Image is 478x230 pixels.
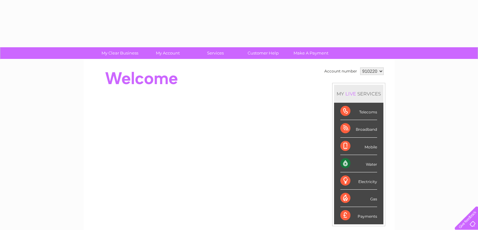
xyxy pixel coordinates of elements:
[340,190,377,207] div: Gas
[190,47,241,59] a: Services
[237,47,289,59] a: Customer Help
[334,85,383,103] div: MY SERVICES
[340,138,377,155] div: Mobile
[142,47,194,59] a: My Account
[340,172,377,190] div: Electricity
[94,47,146,59] a: My Clear Business
[340,155,377,172] div: Water
[285,47,337,59] a: Make A Payment
[340,120,377,137] div: Broadband
[344,91,357,97] div: LIVE
[340,207,377,224] div: Payments
[340,103,377,120] div: Telecoms
[323,66,359,77] td: Account number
